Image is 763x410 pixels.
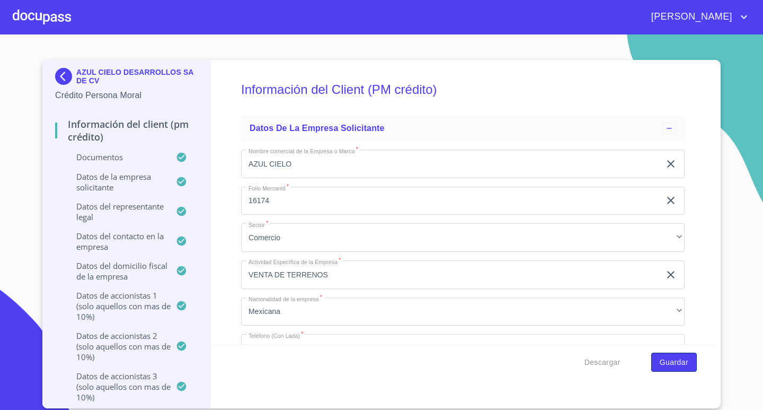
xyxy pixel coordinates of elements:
[241,298,685,326] div: Mexicana
[55,68,76,85] img: Docupass spot blue
[660,356,688,369] span: Guardar
[584,356,620,369] span: Descargar
[664,194,677,207] button: clear input
[55,152,176,162] p: Documentos
[55,68,198,89] div: AZUL CIELO DESARROLLOS SA DE CV
[664,342,677,355] button: clear input
[55,89,198,102] p: Crédito Persona Moral
[55,371,176,403] p: Datos de accionistas 3 (solo aquellos con mas de 10%)
[76,68,198,85] p: AZUL CIELO DESARROLLOS SA DE CV
[664,158,677,170] button: clear input
[651,353,697,372] button: Guardar
[664,268,677,281] button: clear input
[55,260,176,282] p: Datos del domicilio fiscal de la empresa
[241,223,685,252] div: Comercio
[580,353,625,372] button: Descargar
[241,116,685,141] div: Datos de la empresa solicitante
[55,201,176,222] p: Datos del representante legal
[250,124,385,133] span: Datos de la empresa solicitante
[55,231,176,252] p: Datos del contacto en la empresa
[55,330,176,362] p: Datos de accionistas 2 (solo aquellos con mas de 10%)
[241,68,685,111] h5: Información del Client (PM crédito)
[643,8,750,25] button: account of current user
[55,171,176,193] p: Datos de la empresa solicitante
[55,118,198,143] p: Información del Client (PM crédito)
[55,290,176,322] p: Datos de accionistas 1 (solo aquellos con mas de 10%)
[643,8,738,25] span: [PERSON_NAME]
